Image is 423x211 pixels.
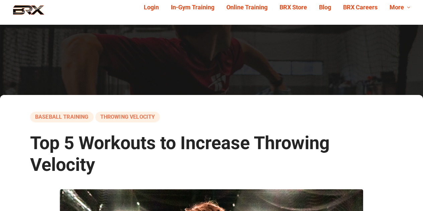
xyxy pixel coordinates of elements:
[30,112,94,122] a: baseball training
[220,2,274,13] a: Online Training
[337,2,384,13] a: BRX Careers
[7,5,50,20] img: BRX Performance
[384,2,416,13] a: More
[274,2,313,13] a: BRX Store
[133,2,416,13] div: Navigation Menu
[30,132,330,175] span: Top 5 Workouts to Increase Throwing Velocity
[95,112,160,122] a: Throwing Velocity
[30,112,393,122] div: ,
[165,2,220,13] a: In-Gym Training
[313,2,337,13] a: Blog
[138,2,165,13] a: Login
